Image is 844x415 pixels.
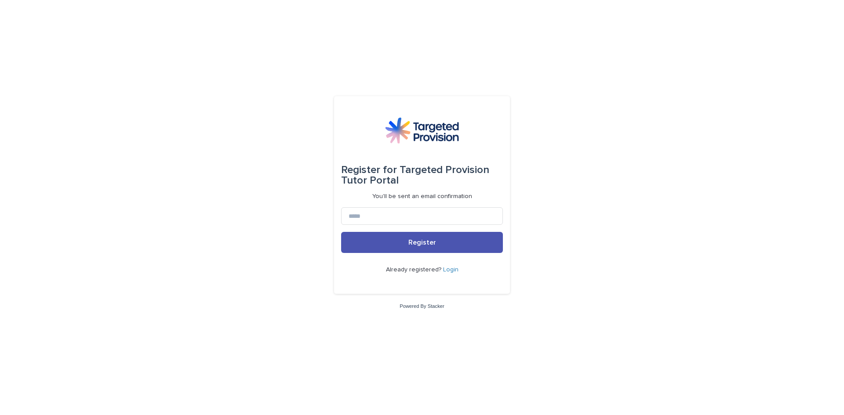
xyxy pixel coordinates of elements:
[386,267,443,273] span: Already registered?
[372,193,472,200] p: You'll be sent an email confirmation
[341,158,503,193] div: Targeted Provision Tutor Portal
[408,239,436,246] span: Register
[341,165,397,175] span: Register for
[400,303,444,309] a: Powered By Stacker
[341,232,503,253] button: Register
[443,267,458,273] a: Login
[385,117,459,144] img: M5nRWzHhSzIhMunXDL62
